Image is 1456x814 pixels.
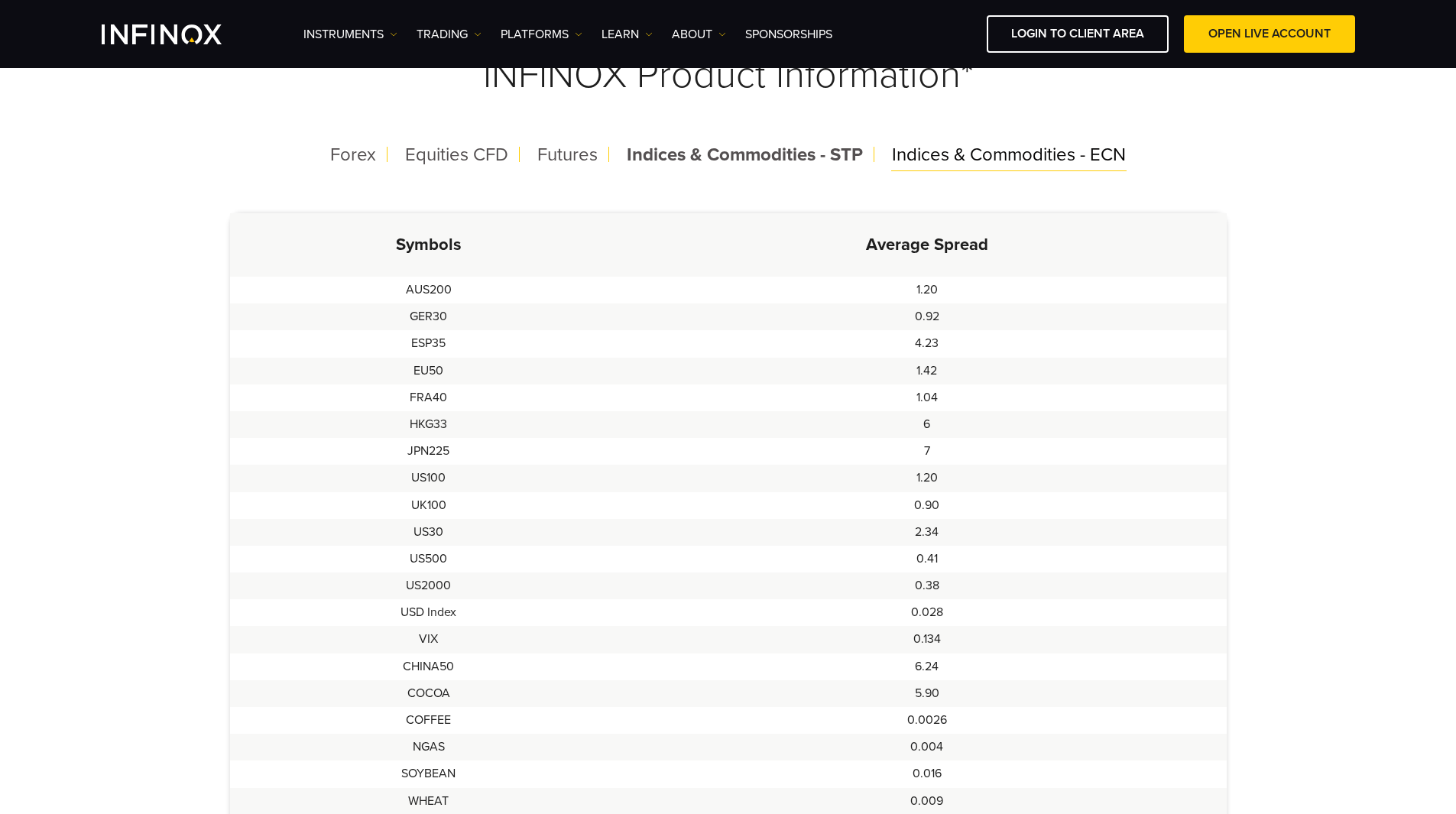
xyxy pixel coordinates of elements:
span: Equities CFD [405,144,508,166]
td: COCOA [230,680,628,707]
span: Indices & Commodities - STP [627,144,863,166]
a: TRADING [417,25,482,44]
td: VIX [230,626,628,653]
td: 7 [627,438,1226,465]
td: COFFEE [230,707,628,734]
span: Forex [330,144,376,166]
td: US500 [230,546,628,572]
th: Symbols [230,213,628,277]
td: 4.23 [627,330,1226,357]
td: 6 [627,411,1226,438]
td: 0.134 [627,626,1226,653]
a: SPONSORSHIPS [745,25,832,44]
td: US30 [230,519,628,546]
a: LOGIN TO CLIENT AREA [987,15,1169,53]
a: Learn [602,25,653,44]
span: Indices & Commodities - ECN [892,144,1126,166]
td: 0.92 [627,303,1226,330]
td: SOYBEAN [230,760,628,787]
a: PLATFORMS [501,25,582,44]
td: 0.38 [627,572,1226,599]
td: US100 [230,465,628,491]
td: 1.04 [627,384,1226,411]
td: 0.41 [627,546,1226,572]
td: JPN225 [230,438,628,465]
th: Average Spread [627,213,1226,277]
td: GER30 [230,303,628,330]
a: OPEN LIVE ACCOUNT [1184,15,1355,53]
td: 1.20 [627,277,1226,303]
td: HKG33 [230,411,628,438]
span: Futures [537,144,598,166]
td: EU50 [230,358,628,384]
a: ABOUT [672,25,726,44]
td: 1.42 [627,358,1226,384]
td: ESP35 [230,330,628,357]
td: AUS200 [230,277,628,303]
td: 0.0026 [627,707,1226,734]
td: 2.34 [627,519,1226,546]
td: 0.016 [627,760,1226,787]
td: 0.028 [627,599,1226,626]
td: 0.004 [627,734,1226,760]
td: FRA40 [230,384,628,411]
td: 6.24 [627,653,1226,680]
td: US2000 [230,572,628,599]
a: Instruments [303,25,397,44]
a: INFINOX Logo [102,24,258,44]
td: USD Index [230,599,628,626]
td: 5.90 [627,680,1226,707]
td: 1.20 [627,465,1226,491]
h3: INFINOX Product Information* [230,15,1227,135]
td: UK100 [230,492,628,519]
td: CHINA50 [230,653,628,680]
td: 0.90 [627,492,1226,519]
td: NGAS [230,734,628,760]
